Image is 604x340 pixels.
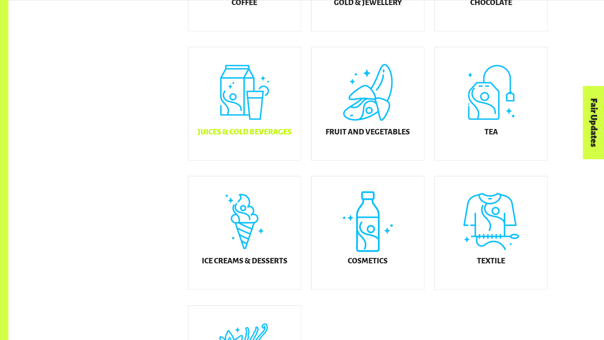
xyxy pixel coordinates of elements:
[311,176,424,290] a: Cosmetics
[188,47,301,161] a: Juices & Cold Beverages
[325,128,410,137] h5: Fruit and Vegetables
[188,176,301,290] a: Ice Creams & Desserts
[484,128,498,137] h5: Tea
[198,128,292,137] h5: Juices & Cold Beverages
[435,176,548,290] a: Textile
[311,47,424,161] a: Fruit and Vegetables
[202,257,287,265] h5: Ice Creams & Desserts
[348,257,388,265] h5: Cosmetics
[435,47,548,161] a: Tea
[477,257,505,265] h5: Textile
